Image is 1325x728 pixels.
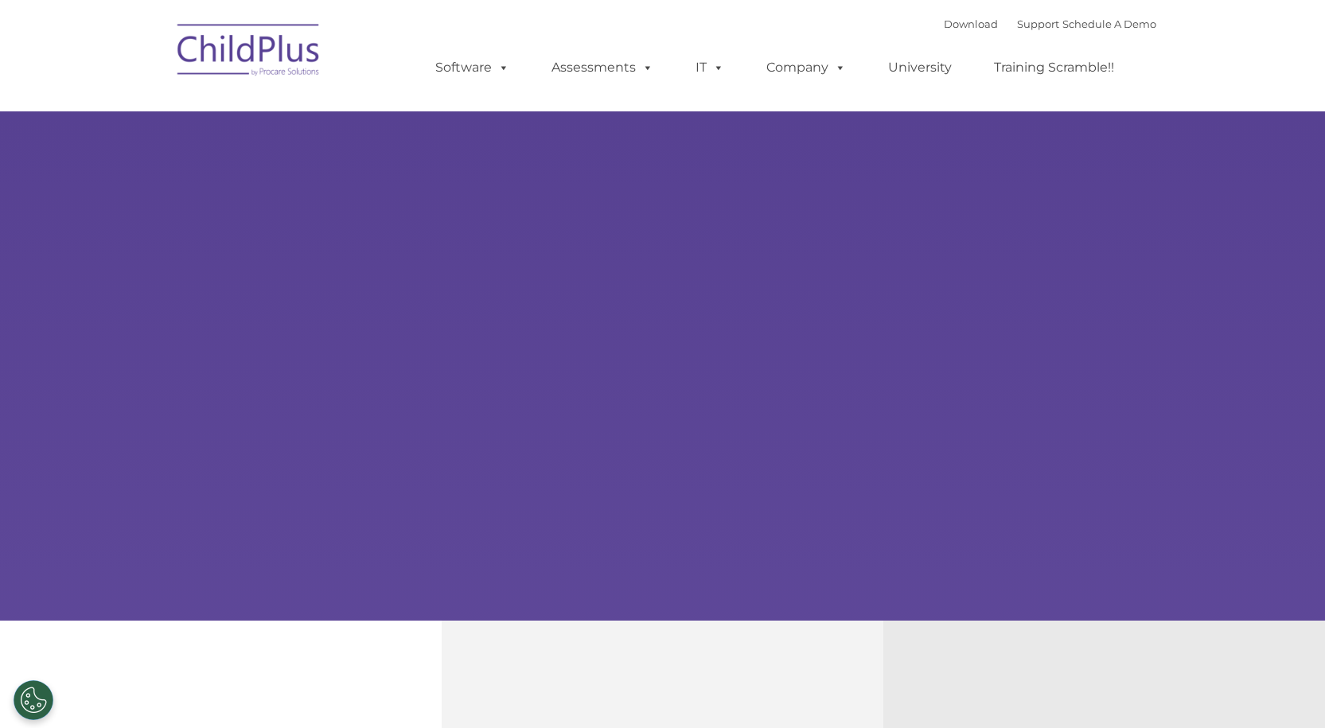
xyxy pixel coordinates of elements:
[680,52,740,84] a: IT
[14,680,53,720] button: Cookies Settings
[419,52,525,84] a: Software
[536,52,669,84] a: Assessments
[1017,18,1059,30] a: Support
[978,52,1130,84] a: Training Scramble!!
[872,52,968,84] a: University
[1062,18,1156,30] a: Schedule A Demo
[944,18,998,30] a: Download
[750,52,862,84] a: Company
[944,18,1156,30] font: |
[170,13,329,92] img: ChildPlus by Procare Solutions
